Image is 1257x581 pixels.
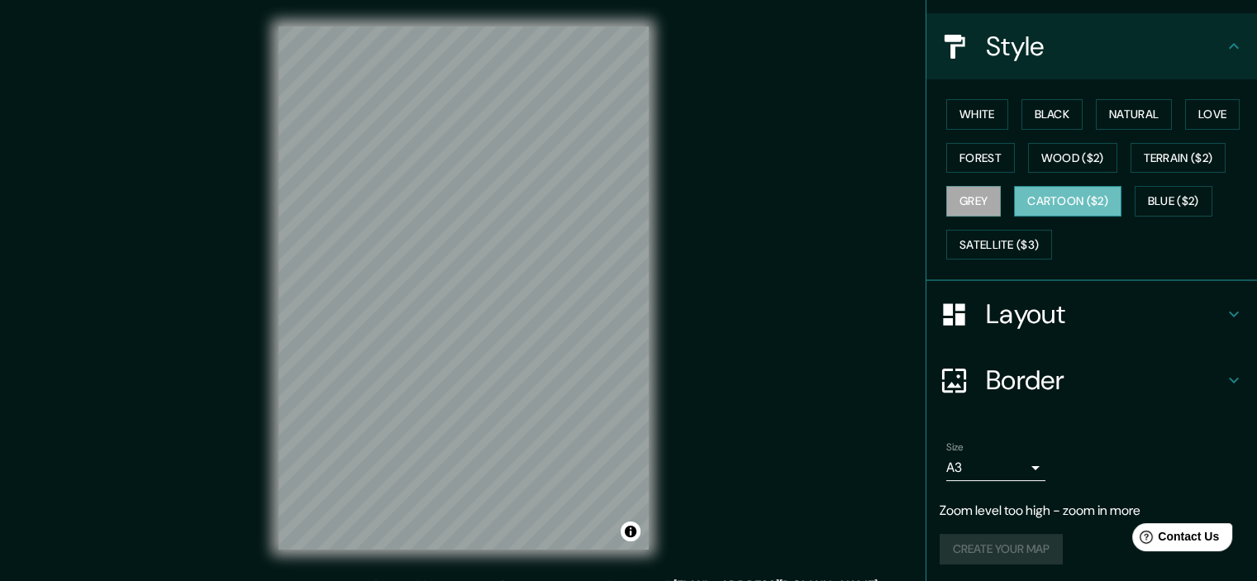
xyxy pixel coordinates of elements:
[986,30,1224,63] h4: Style
[1110,517,1239,563] iframe: Help widget launcher
[946,455,1045,481] div: A3
[926,347,1257,413] div: Border
[946,186,1001,217] button: Grey
[940,501,1244,521] p: Zoom level too high - zoom in more
[986,298,1224,331] h4: Layout
[946,143,1015,174] button: Forest
[946,99,1008,130] button: White
[926,13,1257,79] div: Style
[946,230,1052,260] button: Satellite ($3)
[621,521,640,541] button: Toggle attribution
[1135,186,1212,217] button: Blue ($2)
[1021,99,1083,130] button: Black
[1014,186,1121,217] button: Cartoon ($2)
[1096,99,1172,130] button: Natural
[1131,143,1226,174] button: Terrain ($2)
[926,281,1257,347] div: Layout
[946,441,964,455] label: Size
[279,26,649,550] canvas: Map
[1028,143,1117,174] button: Wood ($2)
[986,364,1224,397] h4: Border
[1185,99,1240,130] button: Love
